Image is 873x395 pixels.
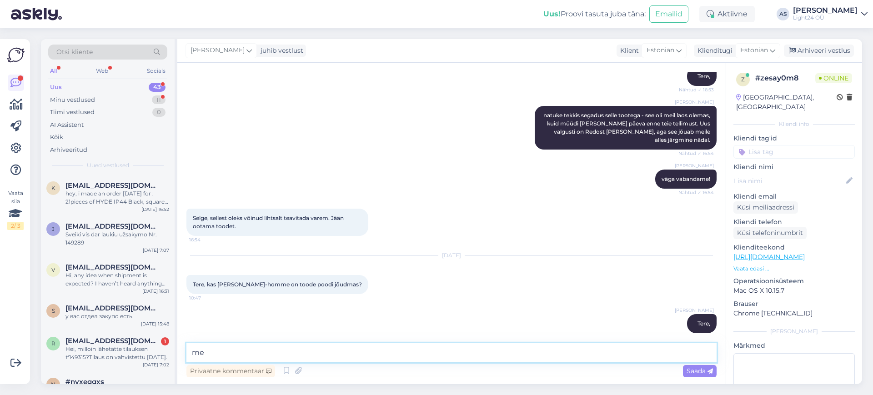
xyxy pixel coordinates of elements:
[543,112,712,143] span: natuke tekkis segadus selle tootega - see oli meil laos olemas, kuid müüdi [PERSON_NAME] päeva en...
[733,145,855,159] input: Lisa tag
[7,46,25,64] img: Askly Logo
[733,299,855,309] p: Brauser
[733,276,855,286] p: Operatsioonisüsteem
[697,320,710,327] span: Tere,
[694,46,733,55] div: Klienditugi
[65,345,169,361] div: Hei, milloin lähetätte tilauksen #149315?Tilaus on vahvistettu [DATE].
[680,334,714,340] span: 10:47
[161,337,169,345] div: 1
[65,337,160,345] span: ritvaleinonen@hotmail.com
[149,83,166,92] div: 43
[193,281,362,288] span: Tere, kas [PERSON_NAME]-homme on toode poodi jõudmas?
[687,367,713,375] span: Saada
[189,236,223,243] span: 16:54
[741,76,745,83] span: z
[257,46,303,55] div: juhib vestlust
[65,230,169,247] div: Sveiki vis dar laukiu užsakymo Nr. 149289
[733,327,855,335] div: [PERSON_NAME]
[51,266,55,273] span: v
[65,222,160,230] span: justmisius@gmail.com
[50,145,87,155] div: Arhiveeritud
[50,120,84,130] div: AI Assistent
[189,295,223,301] span: 10:47
[675,162,714,169] span: [PERSON_NAME]
[152,95,166,105] div: 11
[65,190,169,206] div: hey, i made an order [DATE] for : 21pieces of HYDE IP44 Black, square lamps We opened the package...
[815,73,852,83] span: Online
[647,45,674,55] span: Estonian
[50,83,62,92] div: Uus
[141,206,169,213] div: [DATE] 16:52
[186,365,275,377] div: Privaatne kommentaar
[733,309,855,318] p: Chrome [TECHNICAL_ID]
[733,243,855,252] p: Klienditeekond
[141,320,169,327] div: [DATE] 15:48
[733,134,855,143] p: Kliendi tag'id
[52,225,55,232] span: j
[733,253,805,261] a: [URL][DOMAIN_NAME]
[733,341,855,350] p: Märkmed
[142,288,169,295] div: [DATE] 16:31
[543,9,646,20] div: Proovi tasuta juba täna:
[152,108,166,117] div: 0
[675,99,714,105] span: [PERSON_NAME]
[51,185,55,191] span: k
[649,5,688,23] button: Emailid
[793,7,868,21] a: [PERSON_NAME]Light24 OÜ
[7,222,24,230] div: 2 / 3
[65,263,160,271] span: vanheiningenruud@gmail.com
[87,161,129,170] span: Uued vestlused
[679,86,714,93] span: Nähtud ✓ 16:53
[733,201,798,214] div: Küsi meiliaadressi
[50,133,63,142] div: Kõik
[733,217,855,227] p: Kliendi telefon
[51,340,55,347] span: r
[143,247,169,254] div: [DATE] 7:07
[7,189,24,230] div: Vaata siia
[733,227,807,239] div: Küsi telefoninumbrit
[793,7,858,14] div: [PERSON_NAME]
[697,73,710,80] span: Tere,
[65,312,169,320] div: у вас отдел закупо есть
[678,150,714,157] span: Nähtud ✓ 16:54
[186,251,717,260] div: [DATE]
[65,378,104,386] span: #nyxeggxs
[52,307,55,314] span: s
[65,271,169,288] div: Hi, any idea when shipment is expected? I haven’t heard anything yet. Commande n°149638] ([DATE])...
[733,192,855,201] p: Kliendi email
[734,176,844,186] input: Lisa nimi
[65,304,160,312] span: shahzoda@ovivoelektrik.com.tr
[50,95,95,105] div: Minu vestlused
[755,73,815,84] div: # zesay0m8
[94,65,110,77] div: Web
[51,381,55,388] span: n
[784,45,854,57] div: Arhiveeri vestlus
[543,10,561,18] b: Uus!
[56,47,93,57] span: Otsi kliente
[675,307,714,314] span: [PERSON_NAME]
[662,175,710,182] span: väga vabandame!
[733,120,855,128] div: Kliendi info
[50,108,95,117] div: Tiimi vestlused
[191,45,245,55] span: [PERSON_NAME]
[193,215,345,230] span: Selge, sellest oleks võinud lihtsalt teavitada varem. Jään ootama toodet.
[733,162,855,172] p: Kliendi nimi
[678,189,714,196] span: Nähtud ✓ 16:54
[777,8,789,20] div: AS
[186,343,717,362] textarea: me
[733,286,855,295] p: Mac OS X 10.15.7
[617,46,639,55] div: Klient
[733,265,855,273] p: Vaata edasi ...
[65,181,160,190] span: kuninkaantie752@gmail.com
[145,65,167,77] div: Socials
[143,361,169,368] div: [DATE] 7:02
[736,93,837,112] div: [GEOGRAPHIC_DATA], [GEOGRAPHIC_DATA]
[48,65,59,77] div: All
[699,6,755,22] div: Aktiivne
[793,14,858,21] div: Light24 OÜ
[740,45,768,55] span: Estonian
